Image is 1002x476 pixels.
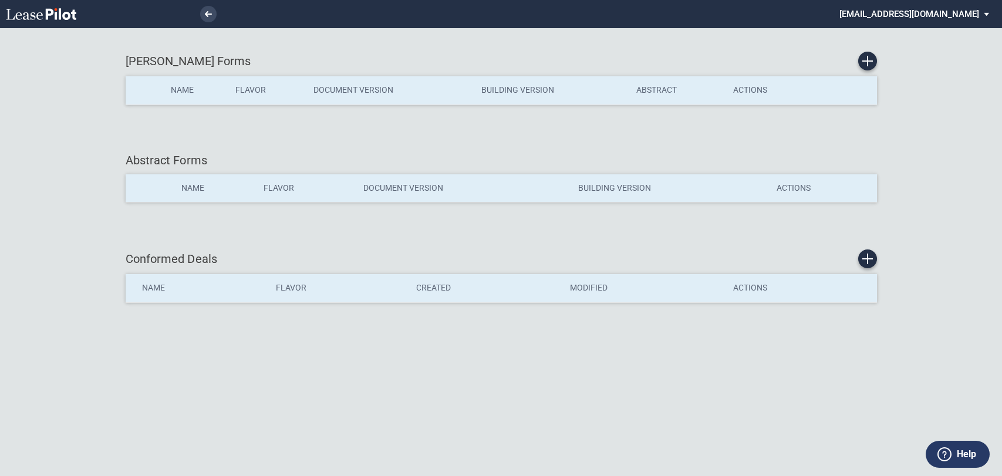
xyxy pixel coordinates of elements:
button: Help [926,441,990,468]
th: Abstract [628,76,724,104]
th: Actions [768,174,876,202]
th: Building Version [570,174,768,202]
th: Flavor [255,174,355,202]
th: Document Version [305,76,473,104]
a: Create new Form [858,52,877,70]
label: Help [957,447,976,462]
a: Create new conformed deal [858,249,877,268]
th: Name [163,76,227,104]
th: Flavor [227,76,305,104]
th: Modified [562,274,725,302]
th: Name [173,174,255,202]
th: Document Version [355,174,570,202]
th: Actions [725,274,877,302]
th: Actions [725,76,809,104]
th: Building Version [473,76,628,104]
th: Flavor [268,274,408,302]
th: Created [408,274,562,302]
div: Conformed Deals [126,249,877,268]
div: Abstract Forms [126,152,877,168]
div: [PERSON_NAME] Forms [126,52,877,70]
th: Name [126,274,268,302]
